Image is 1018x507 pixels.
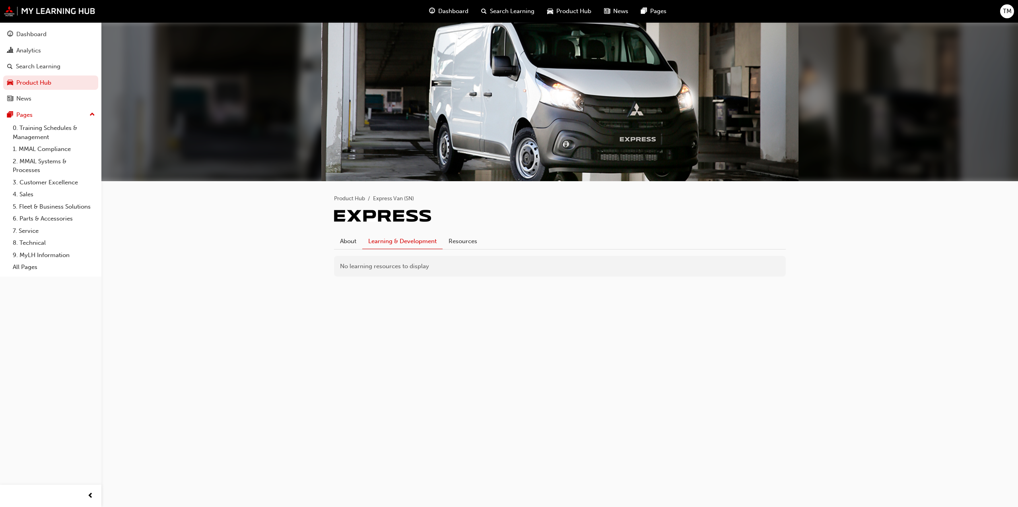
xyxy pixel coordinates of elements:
[547,6,553,16] span: car-icon
[334,256,786,277] div: No learning resources to display
[423,3,475,19] a: guage-iconDashboard
[3,108,98,122] button: Pages
[10,176,98,189] a: 3. Customer Excellence
[87,491,93,501] span: prev-icon
[373,194,414,203] li: Express Van (SN)
[16,46,41,55] div: Analytics
[10,249,98,261] a: 9. MyLH Information
[3,75,98,90] a: Product Hub
[443,234,483,249] a: Resources
[10,143,98,155] a: 1. MMAL Compliance
[475,3,541,19] a: search-iconSearch Learning
[438,7,468,16] span: Dashboard
[10,261,98,273] a: All Pages
[4,6,95,16] img: mmal
[10,237,98,249] a: 8. Technical
[541,3,598,19] a: car-iconProduct Hub
[1003,7,1012,16] span: TM
[635,3,673,19] a: pages-iconPages
[10,155,98,176] a: 2. MMAL Systems & Processes
[7,95,13,103] span: news-icon
[10,225,98,237] a: 7. Service
[3,59,98,74] a: Search Learning
[3,43,98,58] a: Analytics
[16,30,47,39] div: Dashboard
[650,7,666,16] span: Pages
[10,188,98,201] a: 4. Sales
[10,213,98,225] a: 6. Parts & Accessories
[7,112,13,119] span: pages-icon
[16,94,31,103] div: News
[334,195,365,202] a: Product Hub
[16,62,60,71] div: Search Learning
[429,6,435,16] span: guage-icon
[3,25,98,108] button: DashboardAnalyticsSearch LearningProduct HubNews
[10,122,98,143] a: 0. Training Schedules & Management
[7,31,13,38] span: guage-icon
[7,79,13,87] span: car-icon
[556,7,591,16] span: Product Hub
[362,234,443,249] a: Learning & Development
[613,7,628,16] span: News
[7,63,13,70] span: search-icon
[641,6,647,16] span: pages-icon
[604,6,610,16] span: news-icon
[10,201,98,213] a: 5. Fleet & Business Solutions
[89,110,95,120] span: up-icon
[490,7,534,16] span: Search Learning
[3,91,98,106] a: News
[7,47,13,54] span: chart-icon
[3,27,98,42] a: Dashboard
[481,6,487,16] span: search-icon
[334,234,362,249] a: About
[16,110,33,120] div: Pages
[598,3,635,19] a: news-iconNews
[1000,4,1014,18] button: TM
[334,210,431,222] img: express-van.jpg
